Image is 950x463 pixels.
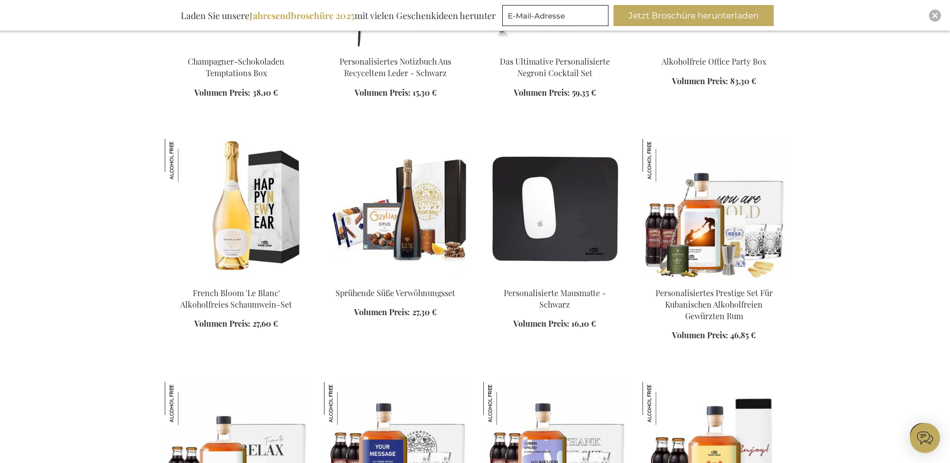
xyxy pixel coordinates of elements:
div: Close [929,10,941,22]
a: Volumen Preis: 15,30 € [355,87,437,99]
img: Personalisiertes Geschenk Für Kubanischen Alkoholfreien Gewürzten Rum [483,382,526,425]
iframe: belco-activator-frame [910,423,940,453]
span: Volumen Preis: [194,318,250,329]
b: Jahresendbroschüre 2025 [249,10,355,22]
span: 16,10 € [571,318,596,329]
img: French Bloom 'Le Blanc' non-alcoholic Sparkling Set [165,139,308,279]
a: Champagne Chocolate Temptations Box [165,44,308,53]
span: Volumen Preis: [355,87,411,98]
a: Personalised Non-Alcoholic Cuban Spiced Rum Prestige Set Personalisiertes Prestige Set Für Kubani... [643,275,786,285]
a: Volumen Preis: 59,35 € [514,87,596,99]
a: Personalised Baltimore GRS Certified Paper & PU Notebook [324,44,467,53]
img: Personalisiertes Set Für Kubanischen Alkoholfreien Gewürzten Rum [643,382,686,425]
span: 27,60 € [252,318,278,329]
input: E-Mail-Adresse [502,5,608,26]
img: Sparkling Sweet Indulgence Set [324,139,467,279]
img: Personalised Leather Mouse Pad - Black [483,139,626,279]
a: Personalisierte Mausmatte - Schwarz [504,288,606,310]
a: Champagner-Schokoladen Temptations Box [188,56,284,78]
span: 83,30 € [730,76,756,86]
a: French Bloom 'Le Blanc' non-alcoholic Sparkling Set French Bloom 'Le Blanc' Alkoholfreies Schaumw... [165,275,308,285]
img: Personalisiertes Premium Set Für Kubanischen Alkoholfreien Gewürzten Rum [165,382,208,425]
span: Volumen Preis: [513,318,569,329]
button: Jetzt Broschüre herunterladen [613,5,774,26]
span: 46,85 € [730,330,756,340]
img: Personalisiertes Geschenk Für Kubanischen Alkoholfreien Gewürzten Rum [324,382,367,425]
span: Volumen Preis: [194,87,250,98]
a: Volumen Preis: 83,30 € [672,76,756,87]
a: Volumen Preis: 38,10 € [194,87,278,99]
span: 15,30 € [413,87,437,98]
img: French Bloom 'Le Blanc' Alkoholfreies Schaumwein-Set [165,139,208,182]
a: Das Ultimative Personalisierte Negroni Cocktail Set [500,56,610,78]
a: Personalisiertes Prestige Set Für Kubanischen Alkoholfreien Gewürzten Rum [656,288,773,321]
span: Volumen Preis: [672,330,728,340]
form: marketing offers and promotions [502,5,611,29]
img: Personalisiertes Prestige Set Für Kubanischen Alkoholfreien Gewürzten Rum [643,139,686,182]
a: Volumen Preis: 46,85 € [672,330,756,341]
a: Volumen Preis: 27,30 € [354,307,437,318]
a: Volumen Preis: 27,60 € [194,318,278,330]
a: Personalisiertes Notizbuch Aus Recyceltem Leder - Schwarz [340,56,451,78]
img: Close [932,13,938,19]
a: Sprühende Süße Verwöhnungsset [336,288,455,298]
a: Sparkling Sweet Indulgence Set [324,275,467,285]
span: 38,10 € [252,87,278,98]
a: Alkoholfreie Office Party Box [662,56,766,67]
span: 27,30 € [412,307,437,317]
a: Personalised Leather Mouse Pad - Black [483,275,626,285]
span: Volumen Preis: [672,76,728,86]
span: Volumen Preis: [354,307,410,317]
img: Personalised Non-Alcoholic Cuban Spiced Rum Prestige Set [643,139,786,279]
a: Non-Alcoholic Office Party Box [643,44,786,53]
a: French Bloom 'Le Blanc' Alkoholfreies Schaumwein-Set [180,288,292,310]
a: Volumen Preis: 16,10 € [513,318,596,330]
span: 59,35 € [572,87,596,98]
span: Volumen Preis: [514,87,570,98]
a: The Ultimate Personalized Negroni Cocktail Set [483,44,626,53]
div: Laden Sie unsere mit vielen Geschenkideen herunter [176,5,500,26]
